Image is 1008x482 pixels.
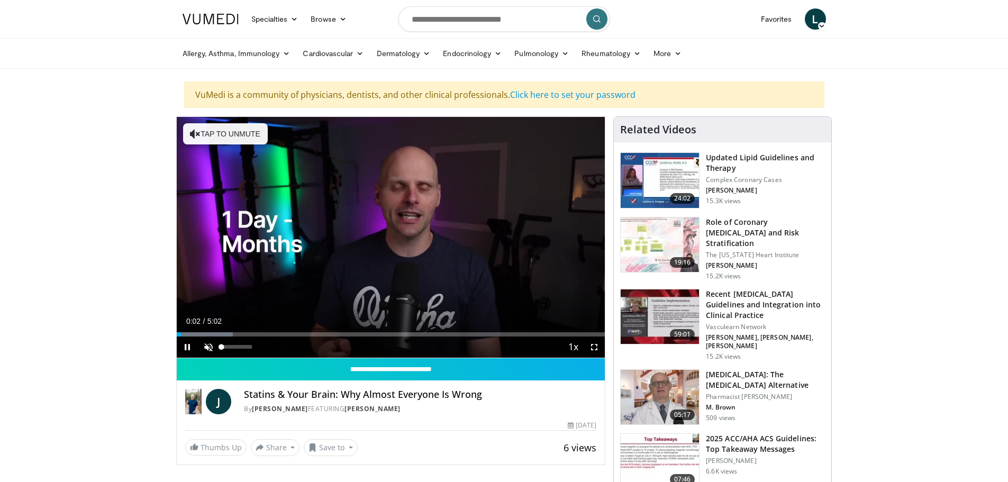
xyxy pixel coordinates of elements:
[177,337,198,358] button: Pause
[304,8,353,30] a: Browse
[207,317,222,325] span: 5:02
[370,43,437,64] a: Dermatology
[706,152,825,174] h3: Updated Lipid Guidelines and Therapy
[176,43,297,64] a: Allergy, Asthma, Immunology
[398,6,610,32] input: Search topics, interventions
[177,332,605,337] div: Progress Bar
[575,43,647,64] a: Rheumatology
[706,176,825,184] p: Complex Coronary Cases
[304,439,358,456] button: Save to
[562,337,584,358] button: Playback Rate
[670,193,695,204] span: 24:02
[621,217,699,272] img: 1efa8c99-7b8a-4ab5-a569-1c219ae7bd2c.150x105_q85_crop-smart_upscale.jpg
[244,389,596,401] h4: Statins & Your Brain: Why Almost Everyone Is Wrong
[706,197,741,205] p: 15.3K views
[183,123,268,144] button: Tap to unmute
[183,14,239,24] img: VuMedi Logo
[203,317,205,325] span: /
[245,8,305,30] a: Specialties
[620,289,825,361] a: 59:01 Recent [MEDICAL_DATA] Guidelines and Integration into Clinical Practice Vasculearn Network ...
[568,421,596,430] div: [DATE]
[706,457,825,465] p: [PERSON_NAME]
[185,389,202,414] img: Dr. Jordan Rennicke
[706,289,825,321] h3: Recent [MEDICAL_DATA] Guidelines and Integration into Clinical Practice
[437,43,508,64] a: Endocrinology
[621,289,699,344] img: 87825f19-cf4c-4b91-bba1-ce218758c6bb.150x105_q85_crop-smart_upscale.jpg
[508,43,575,64] a: Pulmonology
[252,404,308,413] a: [PERSON_NAME]
[584,337,605,358] button: Fullscreen
[185,439,247,456] a: Thumbs Up
[621,370,699,425] img: ce9609b9-a9bf-4b08-84dd-8eeb8ab29fc6.150x105_q85_crop-smart_upscale.jpg
[805,8,826,30] a: L
[620,123,696,136] h4: Related Videos
[706,433,825,454] h3: 2025 ACC/AHA ACS Guidelines: Top Takeaway Messages
[706,251,825,259] p: The [US_STATE] Heart Institute
[706,403,825,412] p: M. Brown
[670,329,695,340] span: 59:01
[706,393,825,401] p: Pharmacist [PERSON_NAME]
[244,404,596,414] div: By FEATURING
[706,333,825,350] p: [PERSON_NAME], [PERSON_NAME], [PERSON_NAME]
[706,272,741,280] p: 15.2K views
[706,186,825,195] p: [PERSON_NAME]
[344,404,401,413] a: [PERSON_NAME]
[706,467,737,476] p: 6.6K views
[186,317,201,325] span: 0:02
[184,81,824,108] div: VuMedi is a community of physicians, dentists, and other clinical professionals.
[670,257,695,268] span: 19:16
[755,8,798,30] a: Favorites
[706,323,825,331] p: Vasculearn Network
[706,369,825,390] h3: [MEDICAL_DATA]: The [MEDICAL_DATA] Alternative
[620,369,825,425] a: 05:17 [MEDICAL_DATA]: The [MEDICAL_DATA] Alternative Pharmacist [PERSON_NAME] M. Brown 509 views
[564,441,596,454] span: 6 views
[198,337,219,358] button: Unmute
[706,352,741,361] p: 15.2K views
[222,345,252,349] div: Volume Level
[670,410,695,420] span: 05:17
[620,152,825,208] a: 24:02 Updated Lipid Guidelines and Therapy Complex Coronary Cases [PERSON_NAME] 15.3K views
[621,153,699,208] img: 77f671eb-9394-4acc-bc78-a9f077f94e00.150x105_q85_crop-smart_upscale.jpg
[206,389,231,414] a: J
[706,261,825,270] p: [PERSON_NAME]
[706,217,825,249] h3: Role of Coronary [MEDICAL_DATA] and Risk Stratification
[177,117,605,358] video-js: Video Player
[296,43,370,64] a: Cardiovascular
[510,89,635,101] a: Click here to set your password
[620,217,825,280] a: 19:16 Role of Coronary [MEDICAL_DATA] and Risk Stratification The [US_STATE] Heart Institute [PER...
[251,439,300,456] button: Share
[647,43,688,64] a: More
[706,414,735,422] p: 509 views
